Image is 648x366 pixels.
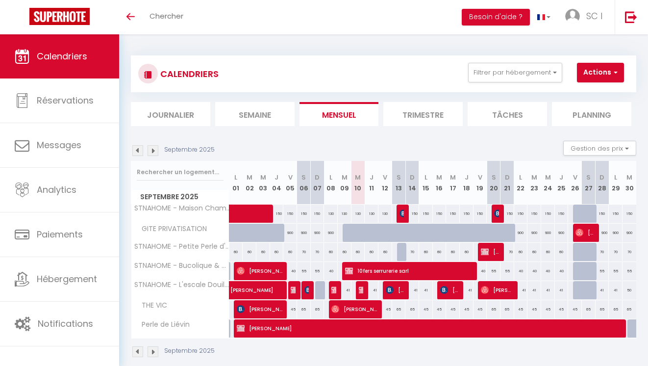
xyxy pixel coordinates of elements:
div: 70 [297,243,311,261]
abbr: L [424,173,427,182]
th: 03 [256,161,270,205]
p: Septembre 2025 [164,346,215,356]
div: 50 [623,281,636,299]
div: 900 [324,224,338,242]
li: Journalier [131,102,210,126]
div: 40 [541,262,555,280]
abbr: M [531,173,537,182]
abbr: J [274,173,278,182]
th: 27 [582,161,596,205]
abbr: S [492,173,496,182]
span: Septembre 2025 [131,190,229,204]
div: 65 [405,300,419,318]
abbr: M [260,173,266,182]
span: GITE PRIVATISATION [133,224,209,235]
span: Dijamant Sadrija [304,281,309,299]
div: 65 [487,300,500,318]
th: 24 [541,161,555,205]
span: [PERSON_NAME] [386,281,404,299]
button: Actions [577,63,624,82]
div: 150 [527,205,541,223]
abbr: M [342,173,348,182]
th: 29 [609,161,623,205]
div: 45 [568,300,582,318]
div: 60 [243,243,256,261]
th: 08 [324,161,338,205]
div: 150 [460,205,474,223]
div: 150 [623,205,636,223]
div: 900 [283,224,297,242]
th: 26 [568,161,582,205]
div: 150 [596,205,609,223]
abbr: J [559,173,563,182]
th: 02 [243,161,256,205]
div: 130 [324,205,338,223]
div: 55 [297,262,311,280]
abbr: D [599,173,604,182]
th: 28 [596,161,609,205]
span: [PERSON_NAME] [440,281,458,299]
th: 06 [297,161,311,205]
span: [PERSON_NAME] [481,281,513,299]
div: 41 [541,281,555,299]
div: 150 [609,205,623,223]
div: 70 [405,243,419,261]
div: 40 [514,262,528,280]
div: 55 [623,262,636,280]
th: 20 [487,161,500,205]
button: Besoin d'aide ? [462,9,530,26]
div: 40 [527,262,541,280]
div: 65 [392,300,406,318]
abbr: M [450,173,456,182]
div: 150 [419,205,433,223]
div: 40 [324,262,338,280]
div: 55 [609,262,623,280]
div: 900 [297,224,311,242]
div: 150 [500,205,514,223]
div: 70 [609,243,623,261]
div: 65 [311,300,324,318]
div: 150 [514,205,528,223]
span: [PERSON_NAME] [237,300,282,318]
span: [PERSON_NAME] [237,261,282,280]
span: Réservations [37,94,94,106]
abbr: L [329,173,332,182]
span: Messages [37,139,81,151]
div: 65 [623,300,636,318]
th: 17 [446,161,460,205]
div: 900 [527,224,541,242]
a: [PERSON_NAME] [225,281,239,300]
div: 150 [433,205,447,223]
span: [PERSON_NAME] [359,281,363,299]
div: 60 [229,243,243,261]
div: 45 [514,300,528,318]
abbr: D [505,173,510,182]
th: 05 [283,161,297,205]
div: 130 [365,205,378,223]
span: Chercher [150,11,183,21]
abbr: M [436,173,442,182]
span: STNAHOME - Bucolique & Cosy studio à [GEOGRAPHIC_DATA] [133,262,231,269]
div: 900 [596,224,609,242]
span: [PERSON_NAME] [481,242,499,261]
div: 41 [419,281,433,299]
abbr: V [288,173,293,182]
img: ... [565,9,580,24]
div: 41 [514,281,528,299]
div: 60 [446,243,460,261]
abbr: L [234,173,237,182]
span: [PERSON_NAME] [331,300,377,318]
span: [PERSON_NAME] [237,319,625,338]
th: 21 [500,161,514,205]
th: 09 [338,161,351,205]
button: Filtrer par hébergement [468,63,562,82]
span: THE VIC [133,300,170,311]
div: 70 [500,243,514,261]
div: 60 [283,243,297,261]
li: Semaine [215,102,295,126]
img: logout [625,11,637,23]
div: 45 [378,300,392,318]
th: 10 [351,161,365,205]
div: 150 [474,205,487,223]
span: [PERSON_NAME] [291,281,295,299]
